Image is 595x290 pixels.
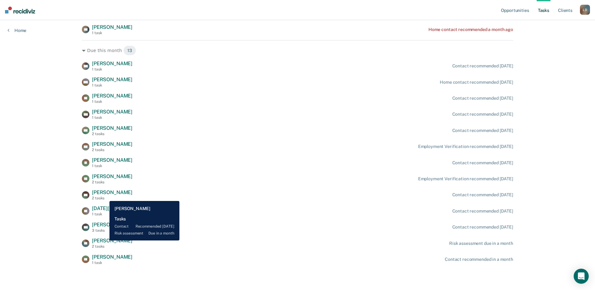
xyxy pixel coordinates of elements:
div: 1 task [92,261,132,265]
div: Contact recommended in a month [445,257,513,262]
span: [PERSON_NAME] [92,76,132,82]
div: Contact recommended [DATE] [452,160,513,166]
span: [PERSON_NAME] [92,157,132,163]
div: Contact recommended [DATE] [452,224,513,230]
div: 1 task [92,67,132,71]
span: [PERSON_NAME] [92,222,132,228]
img: Recidiviz [5,7,35,13]
a: Home [8,28,26,33]
div: Contact recommended [DATE] [452,96,513,101]
div: 1 task [92,99,132,104]
div: Home contact recommended [DATE] [440,80,513,85]
div: L D [580,5,590,15]
div: 2 tasks [92,244,132,249]
span: [PERSON_NAME] [92,61,132,66]
div: 1 task [92,212,148,216]
div: Employment Verification recommended [DATE] [418,176,513,182]
div: 2 tasks [92,180,132,184]
span: [PERSON_NAME] [92,238,132,244]
div: Contact recommended [DATE] [452,63,513,69]
div: Contact recommended [DATE] [452,192,513,198]
div: Due this month 13 [82,45,513,55]
span: [PERSON_NAME] [92,24,132,30]
button: LD [580,5,590,15]
span: [PERSON_NAME] [92,109,132,115]
span: [DATE][PERSON_NAME] [92,205,148,211]
div: Contact recommended [DATE] [452,112,513,117]
div: 1 task [92,164,132,168]
span: [PERSON_NAME] [92,141,132,147]
div: Open Intercom Messenger [574,269,589,284]
span: [PERSON_NAME] [92,173,132,179]
span: [PERSON_NAME] [92,254,132,260]
div: 2 tasks [92,196,132,200]
div: 2 tasks [92,148,132,152]
div: Contact recommended [DATE] [452,128,513,133]
div: Contact recommended [DATE] [452,208,513,214]
div: Risk assessment due in a month [449,241,513,246]
div: Home contact recommended a month ago [428,27,513,32]
span: 13 [123,45,136,55]
div: 2 tasks [92,132,132,136]
div: 1 task [92,31,132,35]
div: 1 task [92,115,132,120]
span: [PERSON_NAME] [92,93,132,99]
div: 1 task [92,83,132,87]
div: 3 tasks [92,228,132,233]
span: [PERSON_NAME] [92,125,132,131]
div: Employment Verification recommended [DATE] [418,144,513,149]
span: [PERSON_NAME] [92,189,132,195]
